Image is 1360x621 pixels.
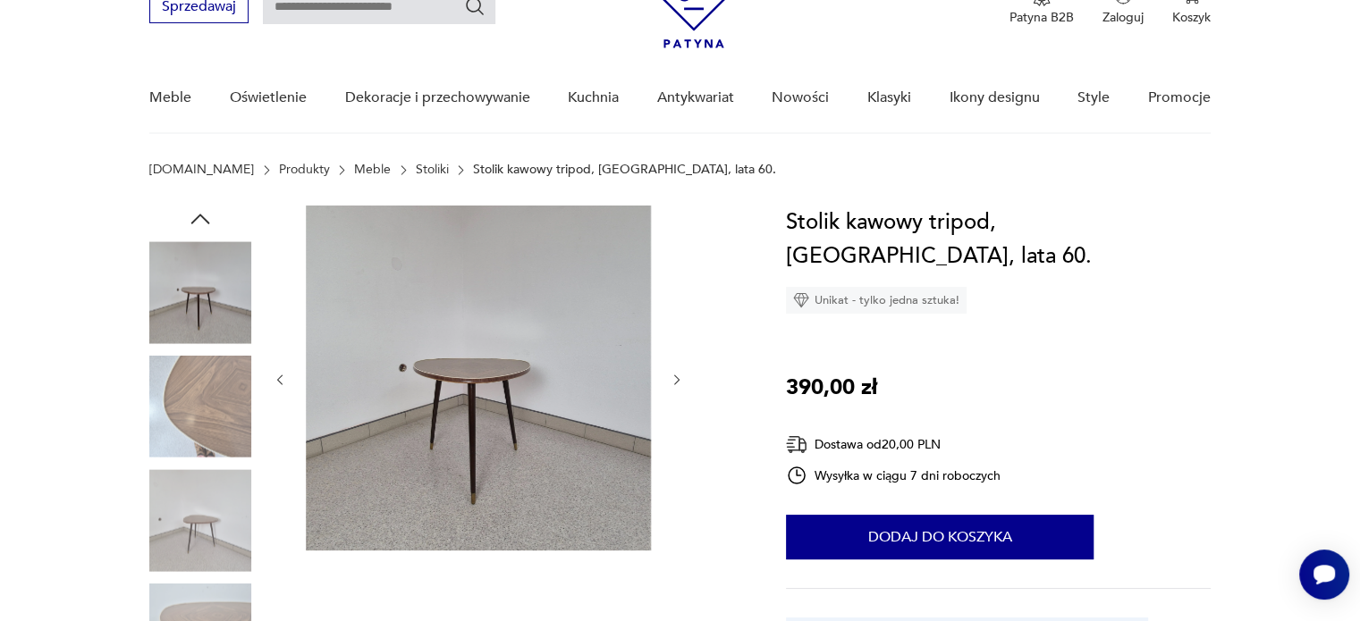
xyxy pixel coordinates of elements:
[149,469,251,571] img: Zdjęcie produktu Stolik kawowy tripod, Niemcy, lata 60.
[1077,63,1110,132] a: Style
[416,163,449,177] a: Stoliki
[786,465,1001,486] div: Wysyłka w ciągu 7 dni roboczych
[306,206,651,550] img: Zdjęcie produktu Stolik kawowy tripod, Niemcy, lata 60.
[793,292,809,308] img: Ikona diamentu
[786,433,807,456] img: Ikona dostawy
[354,163,391,177] a: Meble
[344,63,529,132] a: Dekoracje i przechowywanie
[1102,9,1144,26] p: Zaloguj
[149,2,249,14] a: Sprzedawaj
[1148,63,1211,132] a: Promocje
[149,63,191,132] a: Meble
[786,206,1211,273] h1: Stolik kawowy tripod, [GEOGRAPHIC_DATA], lata 60.
[949,63,1039,132] a: Ikony designu
[230,63,307,132] a: Oświetlenie
[786,287,967,314] div: Unikat - tylko jedna sztuka!
[149,356,251,457] img: Zdjęcie produktu Stolik kawowy tripod, Niemcy, lata 60.
[786,371,877,405] p: 390,00 zł
[867,63,911,132] a: Klasyki
[1299,550,1349,600] iframe: Smartsupp widget button
[149,241,251,343] img: Zdjęcie produktu Stolik kawowy tripod, Niemcy, lata 60.
[1009,9,1074,26] p: Patyna B2B
[568,63,619,132] a: Kuchnia
[279,163,330,177] a: Produkty
[786,515,1094,559] button: Dodaj do koszyka
[149,163,254,177] a: [DOMAIN_NAME]
[786,433,1001,456] div: Dostawa od 20,00 PLN
[473,163,776,177] p: Stolik kawowy tripod, [GEOGRAPHIC_DATA], lata 60.
[657,63,734,132] a: Antykwariat
[1172,9,1211,26] p: Koszyk
[772,63,829,132] a: Nowości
